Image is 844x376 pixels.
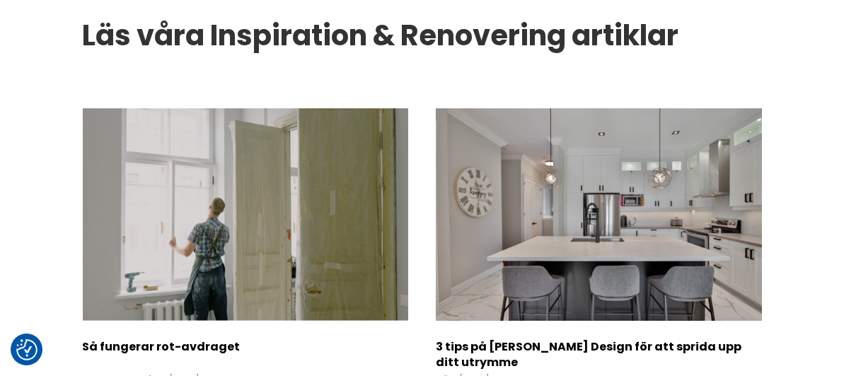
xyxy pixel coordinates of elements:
img: 3 tips på Köksö Design för att sprida upp ditt utrymme [436,108,762,321]
h1: Läs våra Inspiration & Renovering artiklar [83,20,679,52]
h2: 3 tips på [PERSON_NAME] Design för att sprida upp ditt utrymme [436,339,762,364]
img: Revisit consent button [16,339,37,360]
img: Så fungerar rot-avdraget [83,108,409,321]
button: Samtyckesinställningar [16,339,37,360]
h2: Så fungerar rot-avdraget [83,339,409,364]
